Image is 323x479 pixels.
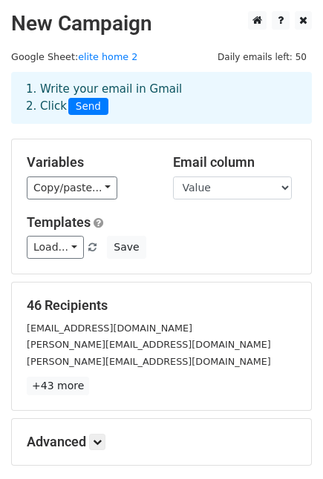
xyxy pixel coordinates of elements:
small: Google Sheet: [11,51,137,62]
small: [PERSON_NAME][EMAIL_ADDRESS][DOMAIN_NAME] [27,356,271,367]
h5: Advanced [27,434,296,450]
small: [EMAIL_ADDRESS][DOMAIN_NAME] [27,323,192,334]
button: Save [107,236,146,259]
iframe: Chat Widget [249,408,323,479]
span: Send [68,98,108,116]
a: Load... [27,236,84,259]
small: [PERSON_NAME][EMAIL_ADDRESS][DOMAIN_NAME] [27,339,271,350]
a: Copy/paste... [27,176,117,199]
a: Templates [27,214,91,230]
div: 1. Write your email in Gmail 2. Click [15,81,308,115]
h5: Variables [27,154,151,171]
h5: Email column [173,154,297,171]
a: +43 more [27,377,89,395]
a: elite home 2 [78,51,137,62]
h5: 46 Recipients [27,297,296,314]
h2: New Campaign [11,11,312,36]
a: Daily emails left: 50 [212,51,312,62]
span: Daily emails left: 50 [212,49,312,65]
